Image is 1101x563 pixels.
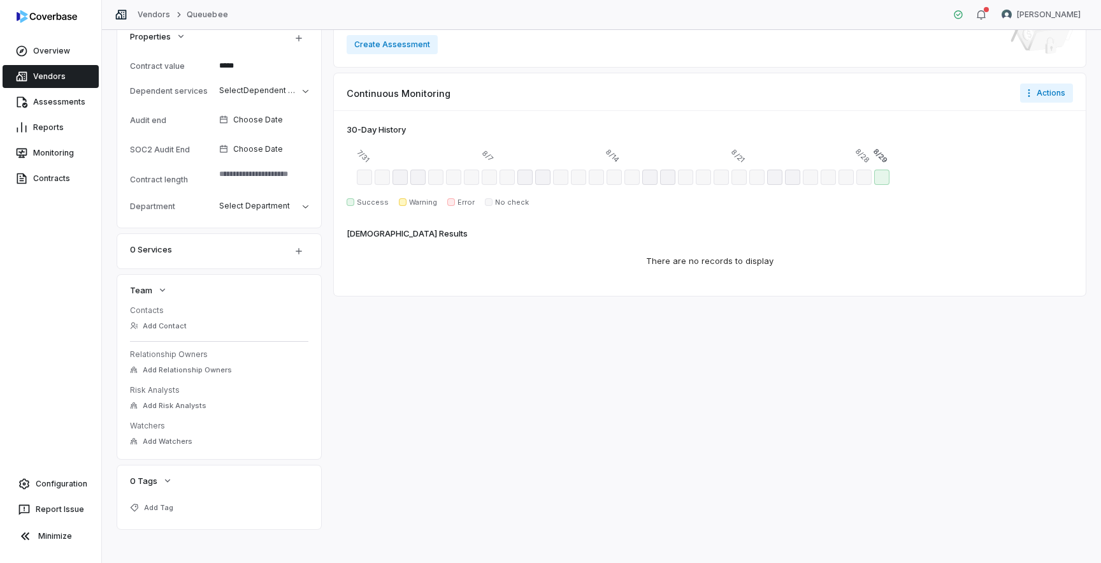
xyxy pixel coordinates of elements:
[355,147,371,163] span: 7/31
[130,284,152,296] span: Team
[729,147,746,165] span: 8/21
[731,170,747,185] div: Aug 21 - Skipped
[233,115,283,125] span: Choose Date
[428,170,443,185] div: Aug 4 - Skipped
[604,147,622,165] span: 8/14
[457,198,475,207] span: Error
[3,65,99,88] a: Vendors
[495,198,529,207] span: No check
[126,314,191,337] button: Add Contact
[874,170,889,185] div: Today - Success
[138,10,170,20] a: Vendors
[821,170,836,185] div: Aug 26 - Skipped
[392,170,408,185] div: Aug 2 - Skipped
[853,146,872,165] span: 8/28
[5,472,96,495] a: Configuration
[130,385,308,395] dt: Risk Analysts
[696,170,711,185] div: Aug 19 - Skipped
[130,349,308,360] dt: Relationship Owners
[714,170,729,185] div: Aug 20 - Skipped
[767,170,782,185] div: Aug 23 - Skipped
[409,198,437,207] span: Warning
[187,10,227,20] a: Queuebee
[870,146,889,165] span: 8/29
[130,61,214,71] div: Contract value
[357,198,389,207] span: Success
[130,421,308,431] dt: Watchers
[994,5,1088,24] button: Zi Chong Kao avatar[PERSON_NAME]
[126,279,171,302] button: Team
[660,170,675,185] div: Aug 17 - Skipped
[130,86,214,96] div: Dependent services
[535,170,550,185] div: Aug 10 - Skipped
[642,170,658,185] div: Aug 16 - Skipped
[214,136,313,163] button: Choose Date
[347,228,468,240] div: [DEMOGRAPHIC_DATA] Results
[749,170,765,185] div: Aug 22 - Skipped
[624,170,640,185] div: Aug 15 - Skipped
[1017,10,1081,20] span: [PERSON_NAME]
[785,170,800,185] div: Aug 24 - Skipped
[233,144,283,154] span: Choose Date
[3,167,99,190] a: Contracts
[130,145,214,154] div: SOC2 Audit End
[607,170,622,185] div: Aug 14 - Skipped
[130,201,214,211] div: Department
[214,106,313,133] button: Choose Date
[357,170,372,185] div: Jul 31 - Skipped
[5,523,96,549] button: Minimize
[480,149,495,163] span: 8/7
[17,10,77,23] img: logo-D7KZi-bG.svg
[130,115,214,125] div: Audit end
[838,170,854,185] div: Aug 27 - Skipped
[553,170,568,185] div: Aug 11 - Skipped
[571,170,586,185] div: Aug 12 - Skipped
[375,170,390,185] div: Aug 1 - Skipped
[410,170,426,185] div: Aug 3 - Skipped
[130,175,214,184] div: Contract length
[803,170,818,185] div: Aug 25 - Skipped
[126,469,176,492] button: 0 Tags
[347,124,406,136] div: 30 -Day History
[5,498,96,521] button: Report Issue
[500,170,515,185] div: Aug 8 - Skipped
[3,142,99,165] a: Monitoring
[631,240,789,283] div: There are no records to display
[143,437,192,446] span: Add Watchers
[856,170,872,185] div: Yesterday - Skipped
[589,170,604,185] div: Aug 13 - Skipped
[130,475,157,486] span: 0 Tags
[482,170,497,185] div: Aug 7 - Skipped
[126,25,190,48] button: Properties
[464,170,479,185] div: Aug 6 - Skipped
[347,35,438,54] button: Create Assessment
[446,170,461,185] div: Aug 5 - Skipped
[3,116,99,139] a: Reports
[143,401,206,411] span: Add Risk Analysts
[517,170,533,185] div: Aug 9 - Skipped
[130,305,308,316] dt: Contacts
[347,87,450,100] span: Continuous Monitoring
[1002,10,1012,20] img: Zi Chong Kao avatar
[3,91,99,113] a: Assessments
[1020,84,1073,103] button: Actions
[143,365,232,375] span: Add Relationship Owners
[219,85,320,95] span: Select Dependent services
[678,170,693,185] div: Aug 18 - Skipped
[3,40,99,62] a: Overview
[126,496,177,519] button: Add Tag
[144,503,173,513] span: Add Tag
[130,31,171,42] span: Properties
